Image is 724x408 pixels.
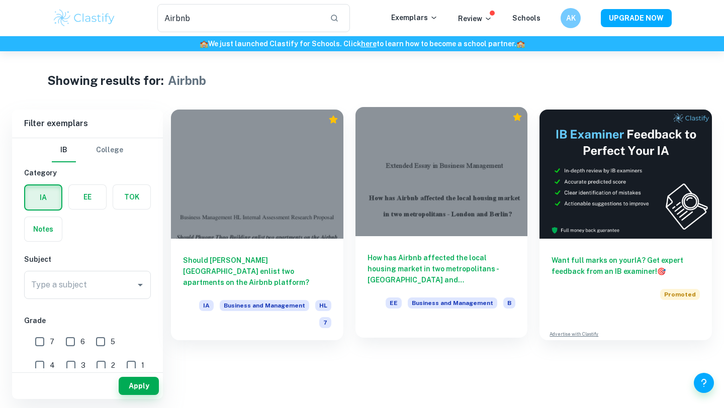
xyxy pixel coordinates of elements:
[199,300,214,311] span: IA
[552,255,700,277] h6: Want full marks on your IA ? Get expert feedback from an IB examiner!
[80,336,85,347] span: 6
[503,297,515,309] span: B
[119,377,159,395] button: Apply
[512,14,540,22] a: Schools
[111,336,115,347] span: 5
[50,336,54,347] span: 7
[368,252,516,285] h6: How has Airbnb affected the local housing market in two metropolitans - [GEOGRAPHIC_DATA] and [GE...
[171,110,343,340] a: Should [PERSON_NAME][GEOGRAPHIC_DATA] enlist two apartments on the Airbnb platform?IABusiness and...
[601,9,672,27] button: UPGRADE NOW
[361,40,377,48] a: here
[81,360,85,371] span: 3
[183,255,331,288] h6: Should [PERSON_NAME][GEOGRAPHIC_DATA] enlist two apartments on the Airbnb platform?
[2,38,722,49] h6: We just launched Clastify for Schools. Click to learn how to become a school partner.
[24,167,151,178] h6: Category
[24,315,151,326] h6: Grade
[96,138,123,162] button: College
[539,110,712,340] a: Want full marks on yourIA? Get expert feedback from an IB examiner!PromotedAdvertise with Clastify
[25,185,61,210] button: IA
[391,12,438,23] p: Exemplars
[512,112,522,122] div: Premium
[328,115,338,125] div: Premium
[52,138,76,162] button: IB
[657,267,666,275] span: 🎯
[168,71,206,89] h1: Airbnb
[408,297,497,309] span: Business and Management
[141,360,144,371] span: 1
[539,110,712,239] img: Thumbnail
[319,317,331,328] span: 7
[50,360,55,371] span: 4
[386,297,402,309] span: EE
[220,300,309,311] span: Business and Management
[47,71,164,89] h1: Showing results for:
[133,278,147,292] button: Open
[52,8,116,28] img: Clastify logo
[113,185,150,209] button: TOK
[12,110,163,138] h6: Filter exemplars
[24,254,151,265] h6: Subject
[694,373,714,393] button: Help and Feedback
[315,300,331,311] span: HL
[355,110,528,340] a: How has Airbnb affected the local housing market in two metropolitans - [GEOGRAPHIC_DATA] and [GE...
[52,138,123,162] div: Filter type choice
[157,4,322,32] input: Search for any exemplars...
[660,289,700,300] span: Promoted
[458,13,492,24] p: Review
[69,185,106,209] button: EE
[25,217,62,241] button: Notes
[561,8,581,28] button: AK
[565,13,577,24] h6: AK
[516,40,525,48] span: 🏫
[200,40,208,48] span: 🏫
[550,331,598,338] a: Advertise with Clastify
[111,360,115,371] span: 2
